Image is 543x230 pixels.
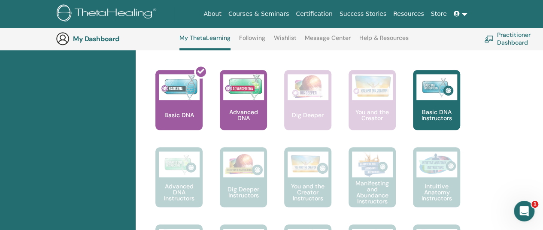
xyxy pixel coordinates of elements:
a: Advanced DNA Instructors Advanced DNA Instructors [155,147,203,224]
a: Dig Deeper Dig Deeper [284,70,331,147]
p: Advanced DNA Instructors [155,183,203,201]
img: logo.png [57,4,159,24]
img: You and the Creator [352,74,393,98]
a: Dig Deeper Instructors Dig Deeper Instructors [220,147,267,224]
a: Courses & Seminars [225,6,293,22]
img: Intuitive Anatomy Instructors [416,151,457,177]
img: Basic DNA [159,74,200,100]
a: Manifesting and Abundance Instructors Manifesting and Abundance Instructors [349,147,396,224]
img: Manifesting and Abundance Instructors [352,151,393,177]
a: My ThetaLearning [179,34,231,50]
a: Basic DNA Instructors Basic DNA Instructors [413,70,460,147]
a: You and the Creator Instructors You and the Creator Instructors [284,147,331,224]
a: Success Stories [336,6,390,22]
img: You and the Creator Instructors [288,151,328,177]
img: Advanced DNA [223,74,264,100]
p: You and the Creator [349,109,396,121]
img: Basic DNA Instructors [416,74,457,100]
p: Manifesting and Abundance Instructors [349,180,396,204]
a: Basic DNA Basic DNA [155,70,203,147]
a: Wishlist [274,34,297,48]
a: About [200,6,224,22]
a: Intuitive Anatomy Instructors Intuitive Anatomy Instructors [413,147,460,224]
p: Dig Deeper Instructors [220,186,267,198]
h3: My Dashboard [73,35,159,43]
a: Message Center [305,34,351,48]
img: Dig Deeper Instructors [223,151,264,177]
a: Store [428,6,450,22]
a: You and the Creator You and the Creator [349,70,396,147]
a: Following [239,34,265,48]
span: 1 [531,201,538,208]
img: generic-user-icon.jpg [56,32,70,45]
img: Advanced DNA Instructors [159,151,200,177]
iframe: Intercom live chat [514,201,534,221]
p: Advanced DNA [220,109,267,121]
a: Advanced DNA Advanced DNA [220,70,267,147]
p: Intuitive Anatomy Instructors [413,183,460,201]
p: Dig Deeper [288,112,327,118]
img: chalkboard-teacher.svg [484,35,494,42]
p: You and the Creator Instructors [284,183,331,201]
a: Help & Resources [359,34,409,48]
p: Basic DNA Instructors [413,109,460,121]
a: Resources [390,6,428,22]
img: Dig Deeper [288,74,328,100]
a: Certification [292,6,336,22]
